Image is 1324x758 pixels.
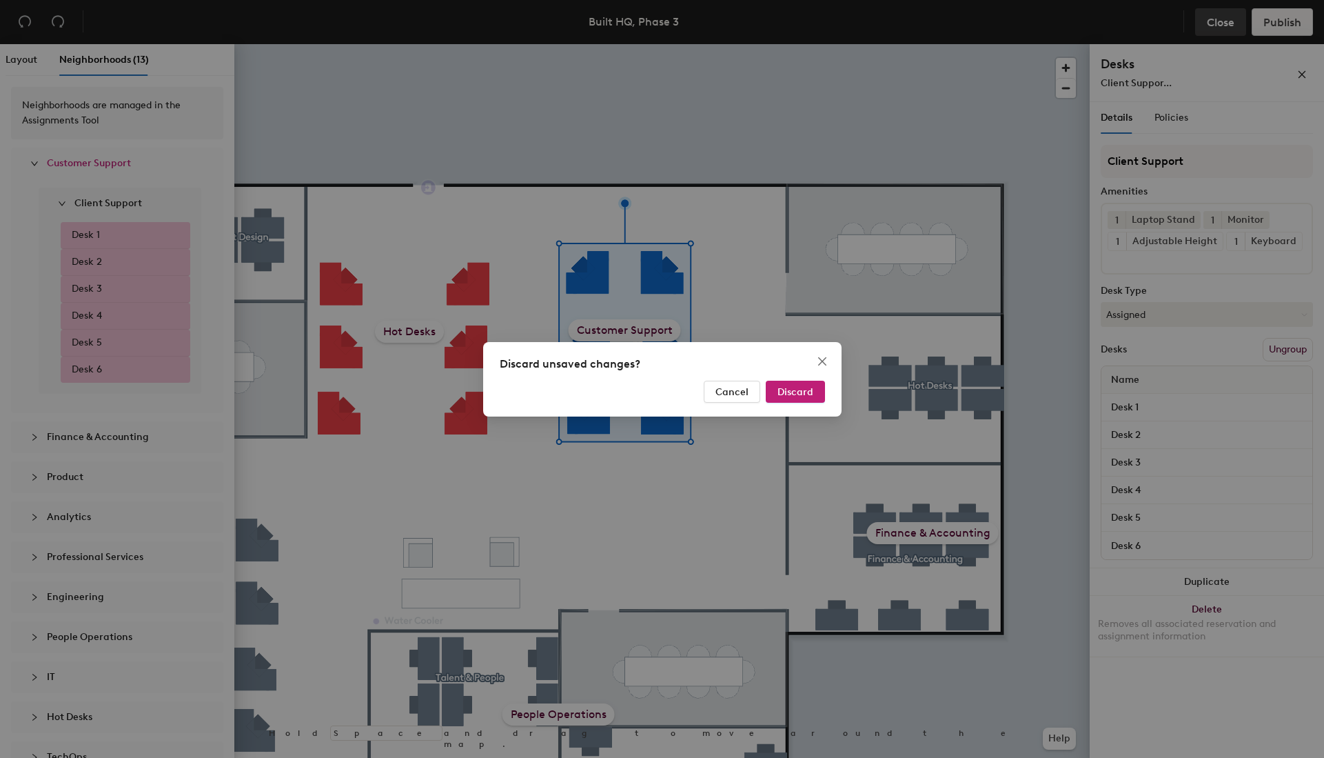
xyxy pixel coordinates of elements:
span: Close [811,356,833,367]
div: Discard unsaved changes? [500,356,825,372]
span: Discard [777,386,813,397]
button: Cancel [704,381,760,403]
span: Cancel [715,386,748,397]
span: close [817,356,828,367]
button: Close [811,350,833,372]
button: Discard [766,381,825,403]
